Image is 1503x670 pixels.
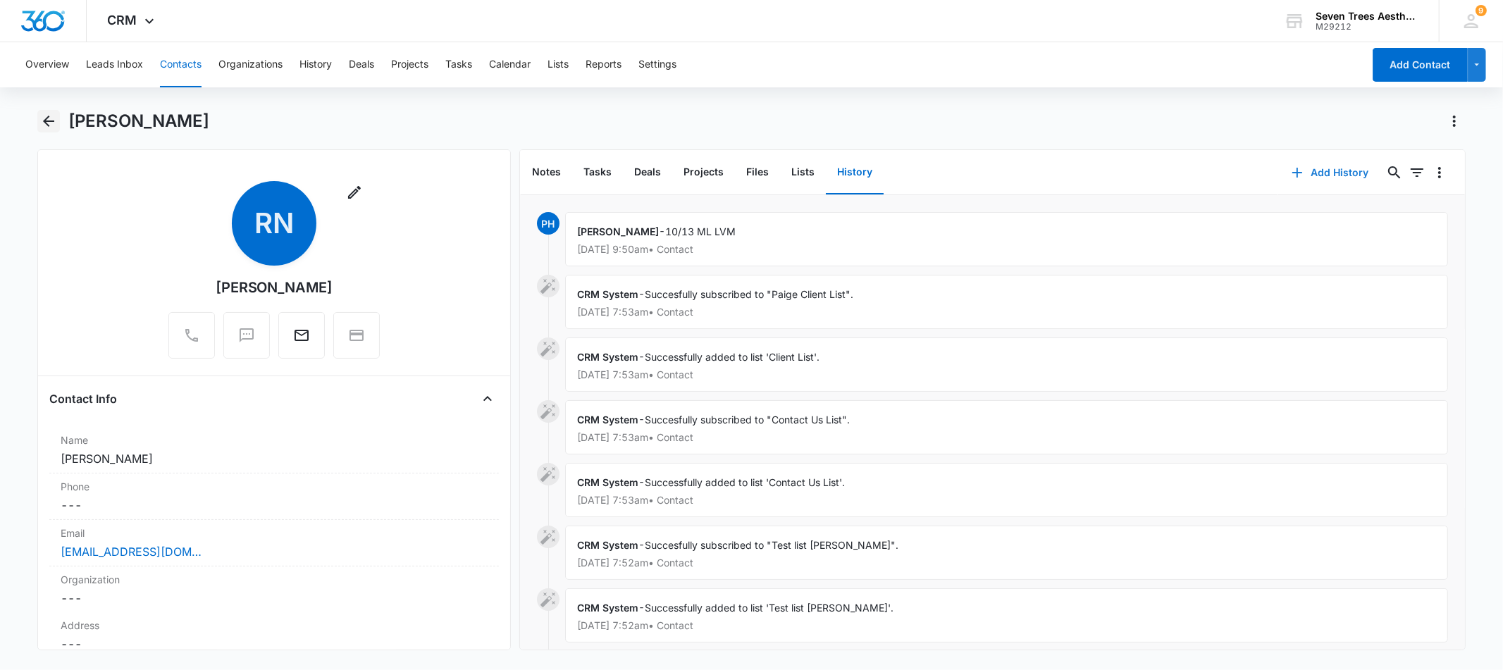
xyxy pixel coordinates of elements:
div: [PERSON_NAME] [216,277,333,298]
button: Overflow Menu [1428,161,1451,184]
button: Settings [638,42,676,87]
label: Organization [61,572,487,587]
div: - [565,275,1448,329]
div: account id [1316,22,1418,32]
button: Organizations [218,42,283,87]
button: Close [476,387,499,410]
div: Email[EMAIL_ADDRESS][DOMAIN_NAME] [49,520,498,566]
button: Calendar [489,42,531,87]
p: [DATE] 7:52am • Contact [577,558,1436,568]
span: Succesfully subscribed to "Contact Us List". [645,414,850,426]
span: [PERSON_NAME] [577,225,659,237]
span: CRM System [577,602,638,614]
span: Succesfully subscribed to "Test list [PERSON_NAME]". [645,539,898,551]
button: Filters [1406,161,1428,184]
dd: --- [61,635,487,652]
span: CRM System [577,539,638,551]
button: Notes [521,151,572,194]
button: Email [278,312,325,359]
h1: [PERSON_NAME] [68,111,209,132]
span: Successfully added to list 'Client List'. [645,351,819,363]
button: Lists [780,151,826,194]
span: RN [232,181,316,266]
button: Tasks [572,151,623,194]
a: Email [278,334,325,346]
div: Phone--- [49,473,498,520]
p: [DATE] 7:53am • Contact [577,433,1436,442]
button: Overview [25,42,69,87]
button: Leads Inbox [86,42,143,87]
button: Deals [623,151,672,194]
span: Succesfully subscribed to "Paige Client List". [645,288,853,300]
button: History [299,42,332,87]
label: Email [61,526,487,540]
button: Actions [1443,110,1466,132]
button: Back [37,110,59,132]
div: notifications count [1476,5,1487,16]
dd: --- [61,497,487,514]
p: [DATE] 7:53am • Contact [577,370,1436,380]
span: 9 [1476,5,1487,16]
button: History [826,151,884,194]
div: account name [1316,11,1418,22]
div: - [565,463,1448,517]
label: Phone [61,479,487,494]
button: Lists [548,42,569,87]
label: Address [61,618,487,633]
p: [DATE] 7:53am • Contact [577,307,1436,317]
button: Projects [391,42,428,87]
span: CRM System [577,288,638,300]
dd: --- [61,590,487,607]
span: Successfully added to list 'Contact Us List'. [645,476,845,488]
p: [DATE] 7:53am • Contact [577,495,1436,505]
button: Add Contact [1373,48,1468,82]
span: CRM System [577,414,638,426]
div: Organization--- [49,566,498,612]
a: [EMAIL_ADDRESS][DOMAIN_NAME] [61,543,202,560]
label: Name [61,433,487,447]
button: Files [735,151,780,194]
dd: [PERSON_NAME] [61,450,487,467]
div: Address--- [49,612,498,659]
span: 10/13 ML LVM [665,225,736,237]
span: CRM System [577,351,638,363]
div: - [565,588,1448,643]
button: Add History [1278,156,1383,190]
h4: Contact Info [49,390,117,407]
button: Reports [586,42,621,87]
span: PH [537,212,559,235]
button: Deals [349,42,374,87]
button: Contacts [160,42,202,87]
div: - [565,337,1448,392]
span: Successfully added to list 'Test list [PERSON_NAME]'. [645,602,893,614]
div: - [565,400,1448,454]
p: [DATE] 9:50am • Contact [577,244,1436,254]
p: [DATE] 7:52am • Contact [577,621,1436,631]
button: Projects [672,151,735,194]
span: CRM [108,13,137,27]
button: Search... [1383,161,1406,184]
button: Tasks [445,42,472,87]
div: - [565,212,1448,266]
div: - [565,526,1448,580]
div: Name[PERSON_NAME] [49,427,498,473]
span: CRM System [577,476,638,488]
